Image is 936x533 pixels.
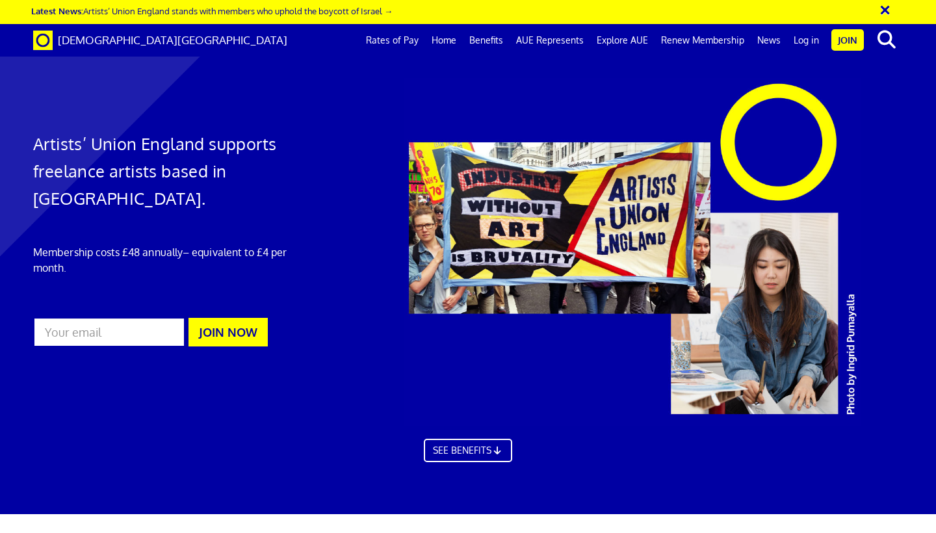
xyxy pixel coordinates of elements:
[463,24,510,57] a: Benefits
[866,26,906,53] button: search
[58,33,287,47] span: [DEMOGRAPHIC_DATA][GEOGRAPHIC_DATA]
[23,24,297,57] a: Brand [DEMOGRAPHIC_DATA][GEOGRAPHIC_DATA]
[31,5,393,16] a: Latest News:Artists’ Union England stands with members who uphold the boycott of Israel →
[424,439,512,462] a: SEE BENEFITS
[33,130,310,212] h1: Artists’ Union England supports freelance artists based in [GEOGRAPHIC_DATA].
[425,24,463,57] a: Home
[188,318,268,346] button: JOIN NOW
[33,244,310,276] p: Membership costs £48 annually – equivalent to £4 per month.
[590,24,655,57] a: Explore AUE
[787,24,825,57] a: Log in
[31,5,83,16] strong: Latest News:
[359,24,425,57] a: Rates of Pay
[33,317,185,347] input: Your email
[510,24,590,57] a: AUE Represents
[751,24,787,57] a: News
[831,29,864,51] a: Join
[655,24,751,57] a: Renew Membership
